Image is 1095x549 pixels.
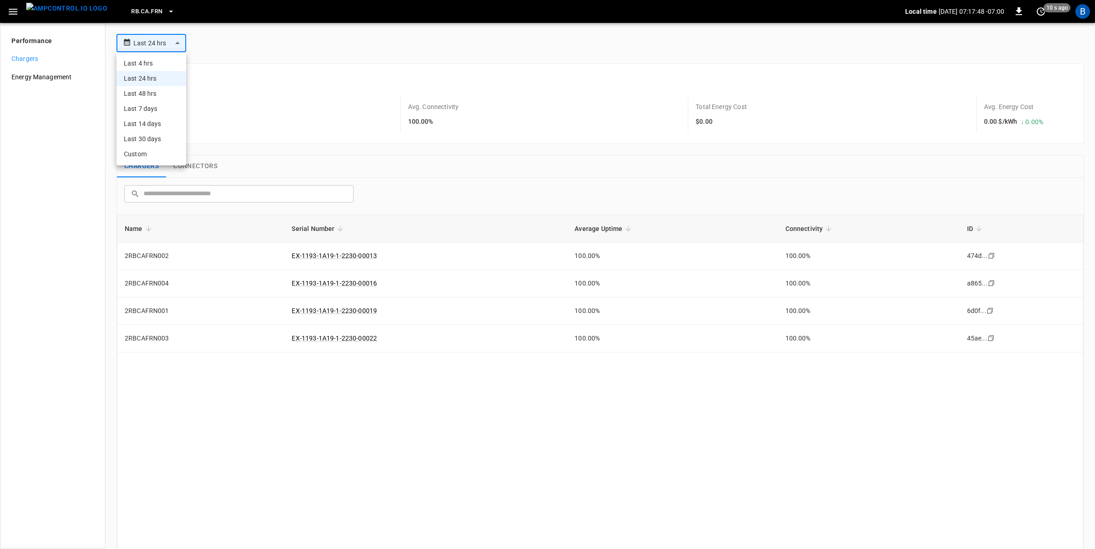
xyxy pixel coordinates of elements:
li: Last 30 days [116,132,186,147]
li: Last 4 hrs [116,56,186,71]
li: Last 24 hrs [116,71,186,86]
li: Last 14 days [116,116,186,132]
li: Custom [116,147,186,162]
li: Last 48 hrs [116,86,186,101]
li: Last 7 days [116,101,186,116]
